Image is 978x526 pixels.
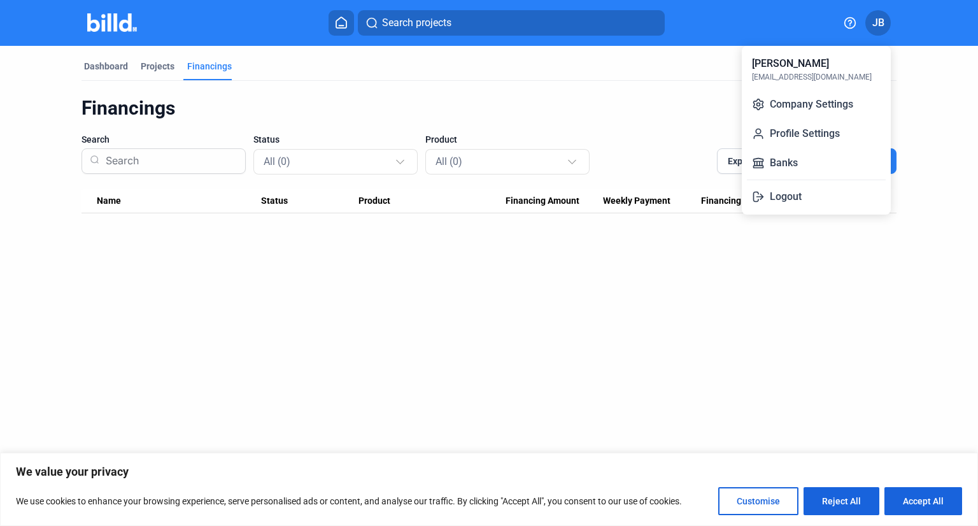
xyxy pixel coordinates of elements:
[884,487,962,515] button: Accept All
[718,487,798,515] button: Customise
[16,494,682,509] p: We use cookies to enhance your browsing experience, serve personalised ads or content, and analys...
[747,150,886,176] button: Banks
[747,92,886,117] button: Company Settings
[752,71,872,83] div: [EMAIL_ADDRESS][DOMAIN_NAME]
[747,121,886,146] button: Profile Settings
[752,56,829,71] div: [PERSON_NAME]
[804,487,879,515] button: Reject All
[747,184,886,210] button: Logout
[16,464,962,480] p: We value your privacy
